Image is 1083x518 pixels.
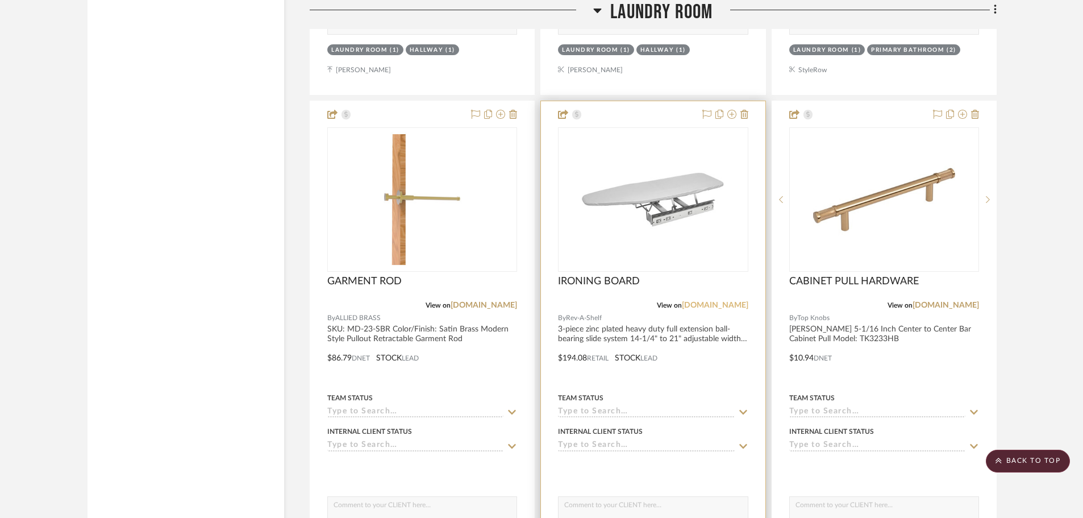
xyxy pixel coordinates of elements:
[789,393,835,403] div: Team Status
[331,46,387,55] div: Laundry Room
[888,302,913,309] span: View on
[947,46,956,55] div: (2)
[789,407,965,418] input: Type to Search…
[558,441,734,451] input: Type to Search…
[582,129,724,271] img: IRONING BOARD
[789,426,874,437] div: Internal Client Status
[789,441,965,451] input: Type to Search…
[682,301,748,309] a: [DOMAIN_NAME]
[327,441,503,451] input: Type to Search…
[327,313,335,324] span: By
[657,302,682,309] span: View on
[390,46,399,55] div: (1)
[558,313,566,324] span: By
[351,129,493,271] img: GARMENT ROD
[797,313,830,324] span: Top Knobs
[640,46,674,55] div: Hallway
[986,450,1070,473] scroll-to-top-button: BACK TO TOP
[813,129,955,271] img: CABINET PULL HARDWARE
[327,407,503,418] input: Type to Search…
[558,275,640,288] span: IRONING BOARD
[620,46,630,55] div: (1)
[426,302,451,309] span: View on
[451,301,517,309] a: [DOMAIN_NAME]
[558,393,603,403] div: Team Status
[558,407,734,418] input: Type to Search…
[913,301,979,309] a: [DOMAIN_NAME]
[852,46,861,55] div: (1)
[871,46,944,55] div: Primary Bathroom
[410,46,443,55] div: Hallway
[327,426,412,437] div: Internal Client Status
[793,46,849,55] div: Laundry Room
[335,313,381,324] span: ALLIED BRASS
[566,313,602,324] span: Rev-A-Shelf
[789,275,919,288] span: CABINET PULL HARDWARE
[558,426,643,437] div: Internal Client Status
[445,46,455,55] div: (1)
[327,275,402,288] span: GARMENT ROD
[789,313,797,324] span: By
[676,46,686,55] div: (1)
[562,46,618,55] div: Laundry Room
[327,393,373,403] div: Team Status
